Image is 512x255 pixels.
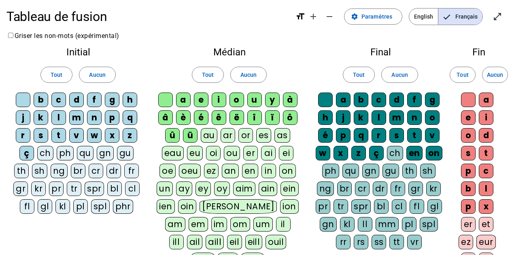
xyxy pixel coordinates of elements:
[389,110,404,125] div: m
[51,110,66,125] div: l
[253,217,273,232] div: um
[402,217,416,232] div: pl
[187,146,203,160] div: eu
[316,146,330,160] div: w
[89,164,103,178] div: cr
[69,110,84,125] div: m
[31,181,46,196] div: kr
[51,93,66,107] div: c
[361,12,392,21] span: Paramètres
[176,181,192,196] div: ay
[410,199,424,214] div: fl
[336,110,351,125] div: j
[51,70,62,80] span: Tout
[79,67,115,83] button: Aucun
[283,110,297,125] div: ô
[372,235,386,249] div: ss
[34,93,48,107] div: b
[389,93,404,107] div: d
[51,164,68,178] div: ng
[482,67,508,83] button: Aucun
[358,217,372,232] div: ll
[322,164,339,178] div: ph
[13,181,28,196] div: gr
[283,93,297,107] div: à
[156,47,302,57] h2: Médian
[391,70,408,80] span: Aucun
[222,164,239,178] div: an
[381,67,418,83] button: Aucun
[476,235,496,249] div: eur
[461,181,476,196] div: b
[51,128,66,143] div: t
[316,199,330,214] div: pr
[85,181,104,196] div: spr
[259,181,278,196] div: ain
[242,164,258,178] div: en
[187,235,203,249] div: ail
[16,110,30,125] div: j
[362,164,379,178] div: gn
[14,164,29,178] div: th
[336,93,351,107] div: a
[159,164,176,178] div: oe
[107,181,122,196] div: bl
[214,181,230,196] div: oy
[321,8,338,25] button: Diminuer la taille de la police
[305,8,321,25] button: Augmenter la taille de la police
[340,217,355,232] div: kl
[165,128,180,143] div: û
[279,146,293,160] div: ei
[351,199,371,214] div: spr
[178,199,197,214] div: oin
[192,67,224,83] button: Tout
[308,12,318,21] mat-icon: add
[227,235,242,249] div: eil
[354,110,368,125] div: k
[201,128,217,143] div: au
[336,235,351,249] div: rr
[261,164,276,178] div: in
[461,128,476,143] div: o
[487,70,503,80] span: Aucun
[87,128,102,143] div: w
[389,128,404,143] div: s
[204,164,219,178] div: ez
[71,164,85,178] div: br
[57,146,74,160] div: ph
[334,199,348,214] div: tr
[73,199,88,214] div: pl
[34,128,48,143] div: s
[426,146,442,160] div: on
[479,164,493,178] div: c
[229,110,244,125] div: ë
[479,146,493,160] div: t
[32,164,47,178] div: sh
[240,70,257,80] span: Aucun
[355,181,370,196] div: cr
[459,47,499,57] h2: Fin
[406,146,423,160] div: en
[426,181,441,196] div: kr
[351,13,358,20] mat-icon: settings
[6,32,119,40] label: Griser les non-mots (expérimental)
[221,128,235,143] div: ar
[376,217,399,232] div: mm
[40,67,72,83] button: Tout
[123,128,137,143] div: z
[212,93,226,107] div: i
[389,235,404,249] div: tt
[280,181,299,196] div: ein
[493,12,502,21] mat-icon: open_in_full
[354,93,368,107] div: b
[354,128,368,143] div: q
[425,93,440,107] div: g
[353,70,365,80] span: Tout
[461,199,476,214] div: p
[176,110,191,125] div: è
[247,110,262,125] div: î
[261,146,276,160] div: ai
[479,110,493,125] div: i
[123,110,137,125] div: q
[19,146,34,160] div: ç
